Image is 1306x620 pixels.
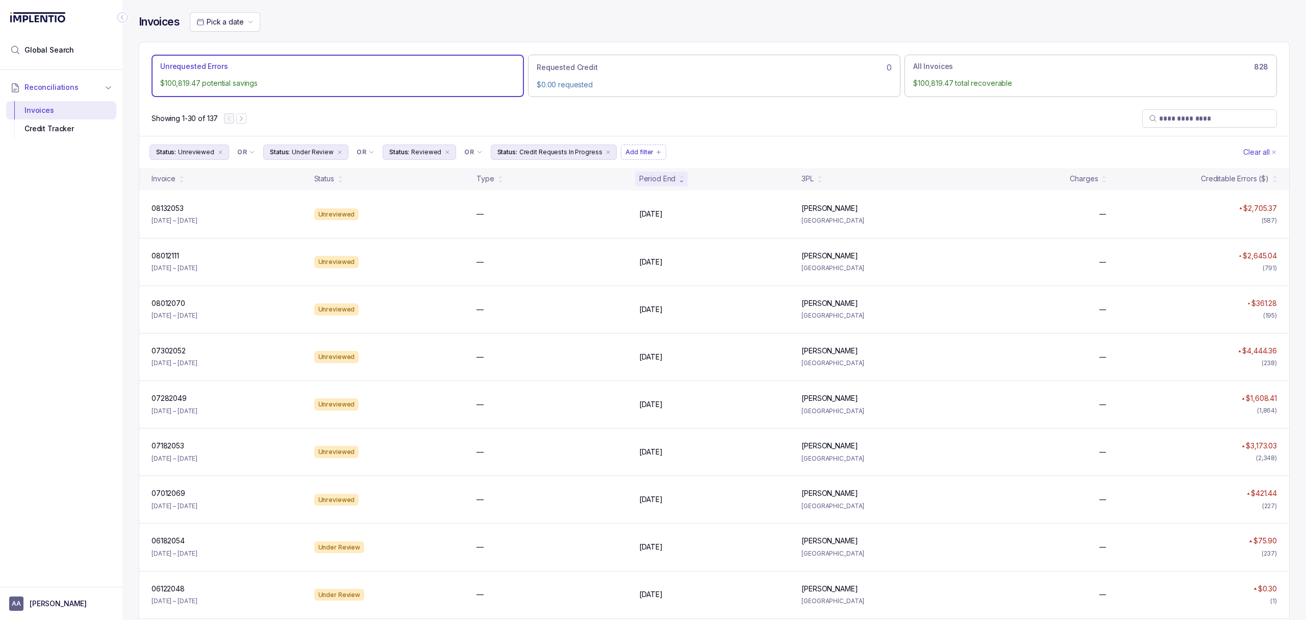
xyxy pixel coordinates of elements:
[801,263,952,273] p: [GEOGRAPHIC_DATA]
[383,145,456,160] li: Filter Chip Reviewed
[336,148,344,156] div: remove content
[139,15,180,29] h4: Invoices
[1263,263,1277,273] div: (791)
[152,203,184,213] p: 08132053
[1239,207,1242,209] img: red pointer upwards
[621,145,666,160] button: Filter Chip Add filter
[237,148,247,156] p: OR
[801,501,952,511] p: [GEOGRAPHIC_DATA]
[476,542,484,552] p: —
[152,393,187,403] p: 07282049
[152,298,185,308] p: 08012070
[353,145,379,159] button: Filter Chip Connector undefined
[1242,445,1245,447] img: red pointer upwards
[639,352,663,362] p: [DATE]
[216,148,224,156] div: remove content
[411,147,441,157] p: Reviewed
[476,399,484,410] p: —
[152,55,1277,97] ul: Action Tab Group
[1099,304,1107,315] p: —
[389,147,409,157] p: Status:
[152,263,197,273] p: [DATE] – [DATE]
[801,174,814,184] div: 3PL
[1262,549,1277,559] div: (237)
[152,311,197,321] p: [DATE] – [DATE]
[1099,542,1107,552] p: —
[1099,447,1107,457] p: —
[116,11,129,23] div: Collapse Icon
[1243,251,1277,261] p: $2,645.04
[1099,589,1107,600] p: —
[1243,203,1277,213] p: $2,705.37
[357,148,366,156] p: OR
[152,549,197,559] p: [DATE] – [DATE]
[314,256,359,268] div: Unreviewed
[1262,216,1277,226] div: (587)
[24,82,79,92] span: Reconciliations
[476,209,484,219] p: —
[639,542,663,552] p: [DATE]
[1247,492,1250,495] img: red pointer upwards
[149,145,229,160] button: Filter Chip Unreviewed
[314,303,359,316] div: Unreviewed
[604,148,612,156] div: remove content
[1099,399,1107,410] p: —
[1253,587,1257,590] img: red pointer upwards
[639,209,663,219] p: [DATE]
[464,148,482,156] li: Filter Chip Connector undefined
[1249,540,1252,542] img: red pointer upwards
[1246,441,1277,451] p: $3,173.03
[801,549,952,559] p: [GEOGRAPHIC_DATA]
[639,447,663,457] p: [DATE]
[801,298,858,308] p: [PERSON_NAME]
[801,311,952,321] p: [GEOGRAPHIC_DATA]
[1251,488,1277,498] p: $421.44
[1070,174,1098,184] div: Charges
[1242,346,1277,356] p: $4,444.36
[152,174,175,184] div: Invoice
[801,441,858,451] p: [PERSON_NAME]
[1242,397,1245,400] img: red pointer upwards
[801,216,952,226] p: [GEOGRAPHIC_DATA]
[160,78,515,88] p: $100,819.47 potential savings
[9,597,23,611] span: User initials
[476,494,484,505] p: —
[149,145,1241,160] ul: Filter Group
[152,584,185,594] p: 06122048
[1253,536,1277,546] p: $75.90
[1099,209,1107,219] p: —
[801,393,858,403] p: [PERSON_NAME]
[152,596,197,606] p: [DATE] – [DATE]
[1251,298,1277,308] p: $361.28
[639,494,663,505] p: [DATE]
[152,113,218,124] p: Showing 1-30 of 137
[639,399,663,410] p: [DATE]
[443,148,451,156] div: remove content
[152,454,197,464] p: [DATE] – [DATE]
[639,304,663,315] p: [DATE]
[1099,257,1107,267] p: —
[1263,311,1277,321] div: (195)
[1099,352,1107,362] p: —
[24,45,74,55] span: Global Search
[801,346,858,356] p: [PERSON_NAME]
[625,147,654,157] p: Add filter
[497,147,517,157] p: Status:
[639,257,663,267] p: [DATE]
[639,589,663,600] p: [DATE]
[639,174,676,184] div: Period End
[236,113,246,124] button: Next Page
[801,203,858,213] p: [PERSON_NAME]
[1246,393,1277,403] p: $1,608.41
[801,406,952,416] p: [GEOGRAPHIC_DATA]
[30,599,87,609] p: [PERSON_NAME]
[801,358,952,368] p: [GEOGRAPHIC_DATA]
[801,596,952,606] p: [GEOGRAPHIC_DATA]
[160,61,228,71] p: Unrequested Errors
[1247,302,1250,305] img: red pointer upwards
[190,12,260,32] button: Date Range Picker
[314,494,359,506] div: Unreviewed
[152,358,197,368] p: [DATE] – [DATE]
[476,352,484,362] p: —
